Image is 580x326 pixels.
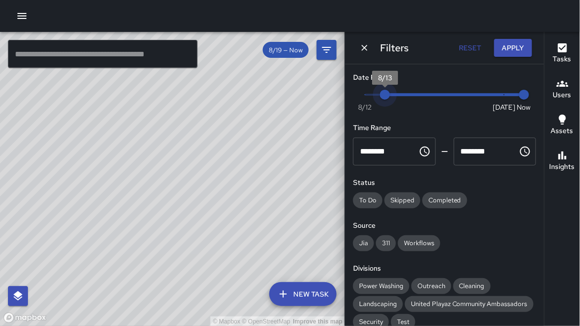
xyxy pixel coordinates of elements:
span: United Playaz Community Ambassadors [405,300,534,308]
button: Reset [454,39,486,57]
button: Users [545,72,580,108]
button: Choose time, selected time is 12:00 AM [415,142,435,162]
span: Now [517,102,531,112]
span: 8/13 [378,73,392,82]
h6: Tasks [553,54,572,65]
span: Test [391,318,415,326]
div: Outreach [411,278,451,294]
span: Completed [422,196,467,204]
button: New Task [269,282,337,306]
h6: Filters [380,40,408,56]
button: Insights [545,144,580,179]
h6: Assets [551,126,574,137]
span: 8/19 — Now [263,46,309,54]
div: Landscaping [353,296,403,312]
button: Assets [545,108,580,144]
h6: Divisions [353,263,536,274]
div: United Playaz Community Ambassadors [405,296,534,312]
div: 311 [376,235,396,251]
span: Jia [353,239,374,247]
div: Workflows [398,235,440,251]
span: Power Washing [353,282,409,290]
div: Cleaning [453,278,491,294]
button: Choose time, selected time is 11:59 PM [515,142,535,162]
span: Cleaning [453,282,491,290]
span: To Do [353,196,383,204]
span: Landscaping [353,300,403,308]
div: Completed [422,192,467,208]
span: Skipped [385,196,420,204]
span: 311 [376,239,396,247]
h6: Users [553,90,572,101]
span: Outreach [411,282,451,290]
h6: Time Range [353,123,536,134]
h6: Status [353,177,536,188]
span: 8/12 [359,102,372,112]
div: Skipped [385,192,420,208]
button: Dismiss [357,40,372,55]
div: To Do [353,192,383,208]
h6: Source [353,220,536,231]
span: Security [353,318,389,326]
span: Workflows [398,239,440,247]
button: Tasks [545,36,580,72]
h6: Insights [550,162,575,172]
div: Power Washing [353,278,409,294]
button: Filters [317,40,337,60]
div: Jia [353,235,374,251]
span: [DATE] [493,102,516,112]
button: Apply [494,39,532,57]
h6: Date Range [353,72,536,83]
